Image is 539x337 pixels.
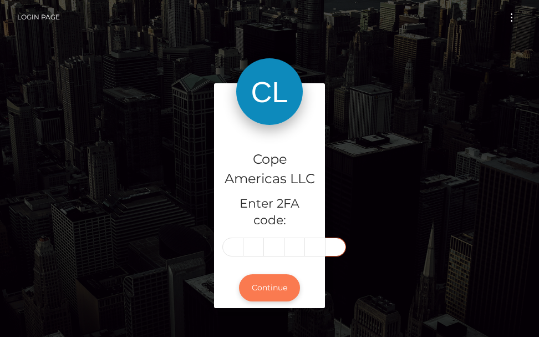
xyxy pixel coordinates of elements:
a: Login Page [17,6,60,29]
img: Cope Americas LLC [236,58,303,125]
button: Toggle navigation [501,10,522,25]
h5: Enter 2FA code: [222,195,317,230]
h4: Cope Americas LLC [222,150,317,189]
button: Continue [239,274,300,301]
